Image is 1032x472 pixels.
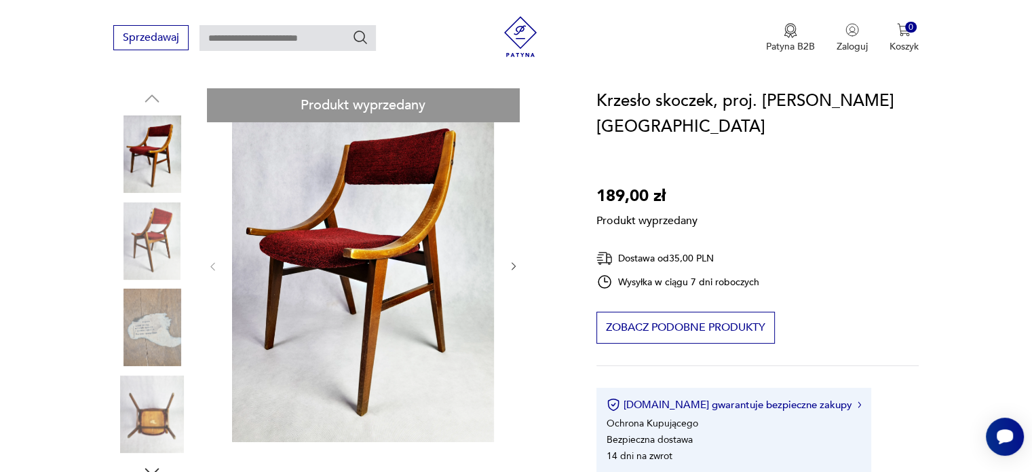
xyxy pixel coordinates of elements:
[837,40,868,53] p: Zaloguj
[897,23,911,37] img: Ikona koszyka
[113,34,189,43] a: Sprzedawaj
[905,22,917,33] div: 0
[596,250,613,267] img: Ikona dostawy
[766,23,815,53] a: Ikona medaluPatyna B2B
[352,29,368,46] button: Szukaj
[766,40,815,53] p: Patyna B2B
[607,450,672,462] li: 14 dni na zwrot
[607,398,620,412] img: Ikona certyfikatu
[596,209,697,228] p: Produkt wyprzedany
[890,40,919,53] p: Koszyk
[784,23,797,38] img: Ikona medalu
[986,418,1024,456] iframe: Smartsupp widget button
[596,274,759,290] div: Wysyłka w ciągu 7 dni roboczych
[858,401,862,408] img: Ikona strzałki w prawo
[596,312,775,344] button: Zobacz podobne produkty
[607,433,693,446] li: Bezpieczna dostawa
[766,23,815,53] button: Patyna B2B
[596,183,697,209] p: 189,00 zł
[596,250,759,267] div: Dostawa od 35,00 PLN
[837,23,868,53] button: Zaloguj
[890,23,919,53] button: 0Koszyk
[500,16,541,57] img: Patyna - sklep z meblami i dekoracjami vintage
[607,417,698,430] li: Ochrona Kupującego
[607,398,861,412] button: [DOMAIN_NAME] gwarantuje bezpieczne zakupy
[596,88,919,140] h1: Krzesło skoczek, proj. [PERSON_NAME][GEOGRAPHIC_DATA]
[845,23,859,37] img: Ikonka użytkownika
[113,25,189,50] button: Sprzedawaj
